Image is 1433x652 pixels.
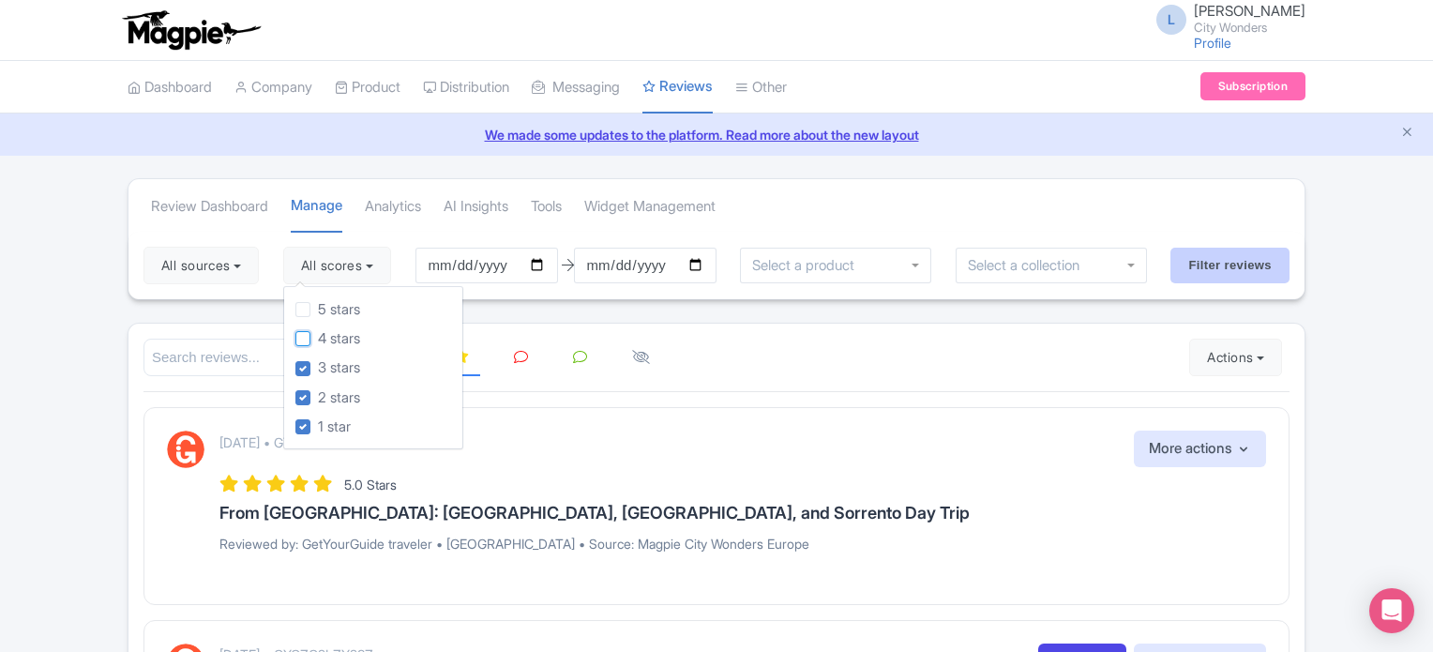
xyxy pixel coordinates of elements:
[335,62,400,114] a: Product
[642,61,713,114] a: Reviews
[1400,123,1414,144] button: Close announcement
[1170,248,1290,283] input: Filter reviews
[143,247,259,284] button: All sources
[584,181,716,233] a: Widget Management
[344,477,397,493] span: 5.0 Stars
[219,504,1266,523] h3: From [GEOGRAPHIC_DATA]: [GEOGRAPHIC_DATA], [GEOGRAPHIC_DATA], and Sorrento Day Trip
[752,257,865,274] input: Select a product
[318,357,360,379] label: 3 stars
[219,534,1266,553] p: Reviewed by: GetYourGuide traveler • [GEOGRAPHIC_DATA] • Source: Magpie City Wonders Europe
[143,339,430,377] input: Search reviews...
[167,431,204,468] img: GetYourGuide Logo
[219,432,383,452] p: [DATE] • GYGMX4ZWHZYX
[283,247,391,284] button: All scores
[1145,4,1305,34] a: L [PERSON_NAME] City Wonders
[1194,35,1231,51] a: Profile
[11,125,1422,144] a: We made some updates to the platform. Read more about the new layout
[318,417,351,438] label: 1 star
[532,62,620,114] a: Messaging
[1189,339,1282,376] button: Actions
[318,387,360,409] label: 2 stars
[1134,431,1266,467] button: More actions
[1200,72,1305,100] a: Subscription
[444,181,508,233] a: AI Insights
[151,181,268,233] a: Review Dashboard
[365,181,421,233] a: Analytics
[735,62,787,114] a: Other
[283,286,463,450] div: All scores
[318,299,360,321] label: 5 stars
[1369,588,1414,633] div: Open Intercom Messenger
[118,9,264,51] img: logo-ab69f6fb50320c5b225c76a69d11143b.png
[1194,2,1305,20] span: [PERSON_NAME]
[234,62,312,114] a: Company
[1194,22,1305,34] small: City Wonders
[968,257,1093,274] input: Select a collection
[291,180,342,234] a: Manage
[128,62,212,114] a: Dashboard
[531,181,562,233] a: Tools
[318,328,360,350] label: 4 stars
[423,62,509,114] a: Distribution
[1156,5,1186,35] span: L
